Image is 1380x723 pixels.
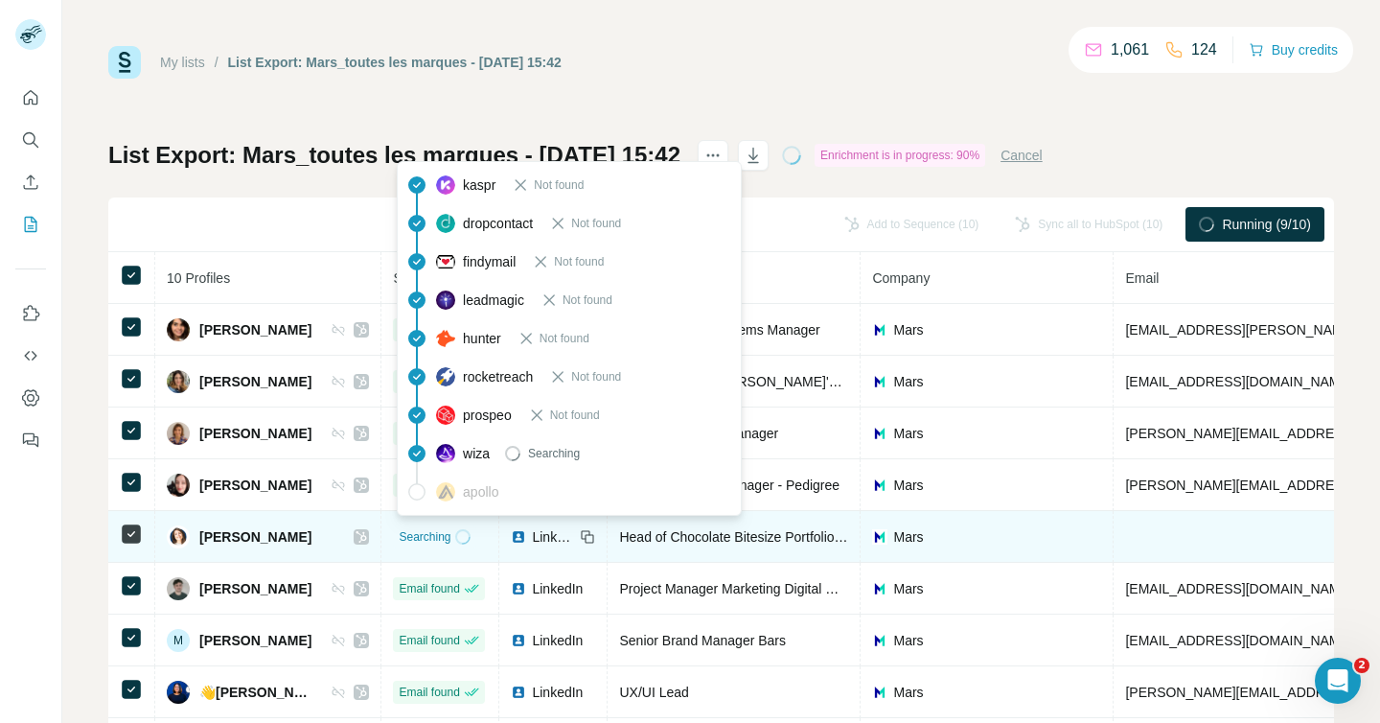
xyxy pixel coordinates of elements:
span: [PERSON_NAME] [199,320,311,339]
button: Dashboard [15,381,46,415]
span: Mars [893,579,923,598]
span: findymail [463,252,516,271]
span: [PERSON_NAME] [199,424,311,443]
span: Not found [550,407,600,424]
button: Feedback [15,423,46,457]
span: rocketreach [463,367,533,386]
button: My lists [15,207,46,242]
img: provider apollo logo [436,482,455,501]
span: Mars [893,527,923,547]
span: LinkedIn [532,579,583,598]
span: dropcontact [463,214,533,233]
img: LinkedIn logo [511,529,526,545]
img: Surfe Logo [108,46,141,79]
span: [PERSON_NAME] [199,476,311,495]
img: LinkedIn logo [511,581,526,596]
li: / [215,53,218,72]
img: provider leadmagic logo [436,291,455,310]
img: company-logo [872,374,887,389]
span: Status [393,270,431,286]
span: [PERSON_NAME] [199,372,311,391]
p: 124 [1191,38,1217,61]
button: Search [15,123,46,157]
span: Brand Manager [PERSON_NAME]'s Original for [GEOGRAPHIC_DATA] [619,374,1047,389]
span: [PERSON_NAME] [199,579,311,598]
span: Mars [893,372,923,391]
span: Mars [893,631,923,650]
span: LinkedIn [532,631,583,650]
button: Enrich CSV [15,165,46,199]
span: Not found [534,176,584,194]
div: List Export: Mars_toutes les marques - [DATE] 15:42 [228,53,562,72]
span: Running (9/10) [1222,215,1311,234]
span: UX/UI Lead [619,685,688,700]
img: Avatar [167,577,190,600]
span: Senior Brand Manager Bars [619,633,786,648]
h1: List Export: Mars_toutes les marques - [DATE] 15:42 [108,140,680,171]
span: LinkedIn [532,527,574,547]
div: M [167,629,190,652]
span: Searching [399,528,450,546]
span: apollo [463,482,498,501]
span: Not found [554,253,604,270]
img: company-logo [872,529,887,545]
span: Not found [571,215,621,232]
span: Not found [540,330,589,347]
div: Enrichment is in progress: 90% [815,144,985,167]
span: Email [1125,270,1159,286]
span: 👋[PERSON_NAME] [199,683,311,702]
img: Avatar [167,370,190,393]
span: Email found [399,684,459,701]
span: Searching [528,445,580,462]
span: 2 [1354,658,1369,673]
span: [PERSON_NAME] [199,527,311,547]
img: Avatar [167,525,190,548]
img: company-logo [872,685,887,700]
button: Quick start [15,81,46,115]
span: 10 Profiles [167,270,230,286]
span: Project Manager Marketing Digital M&M'[DOMAIN_NAME] - B2B & Marketplaces [619,581,1099,596]
span: Head of Chocolate Bitesize Portfolio & Partnerships [619,529,926,545]
img: company-logo [872,322,887,338]
img: provider findymail logo [436,252,455,271]
img: LinkedIn logo [511,633,526,648]
img: Avatar [167,318,190,341]
span: [EMAIL_ADDRESS][DOMAIN_NAME] [1125,581,1352,596]
span: Not found [571,368,621,385]
span: leadmagic [463,291,524,310]
img: Avatar [167,681,190,704]
img: company-logo [872,633,887,648]
iframe: Intercom live chat [1315,658,1361,704]
img: company-logo [872,581,887,596]
button: Cancel [1000,146,1043,165]
span: Mars [893,320,923,339]
span: Not found [563,292,612,309]
button: Use Surfe on LinkedIn [15,296,46,331]
span: wiza [463,444,490,463]
span: LinkedIn [532,683,583,702]
img: Avatar [167,474,190,497]
span: hunter [463,329,501,348]
span: Email found [399,632,459,649]
span: Company [872,270,930,286]
span: [PERSON_NAME] [199,631,311,650]
img: provider dropcontact logo [436,214,455,233]
img: company-logo [872,478,887,493]
img: provider hunter logo [436,330,455,347]
span: Europe Quality Systems Manager [619,322,819,338]
span: Mars [893,424,923,443]
span: [EMAIL_ADDRESS][DOMAIN_NAME] [1125,633,1352,648]
p: 1,061 [1111,38,1149,61]
span: kaspr [463,175,495,195]
img: provider kaspr logo [436,175,455,195]
img: provider wiza logo [436,444,455,463]
span: Email found [399,580,459,597]
a: My lists [160,55,205,70]
span: Mars [893,476,923,495]
span: [EMAIL_ADDRESS][DOMAIN_NAME] [1125,374,1352,389]
img: Avatar [167,422,190,445]
span: Mars [893,683,923,702]
button: Buy credits [1249,36,1338,63]
img: LinkedIn logo [511,685,526,700]
button: Use Surfe API [15,338,46,373]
